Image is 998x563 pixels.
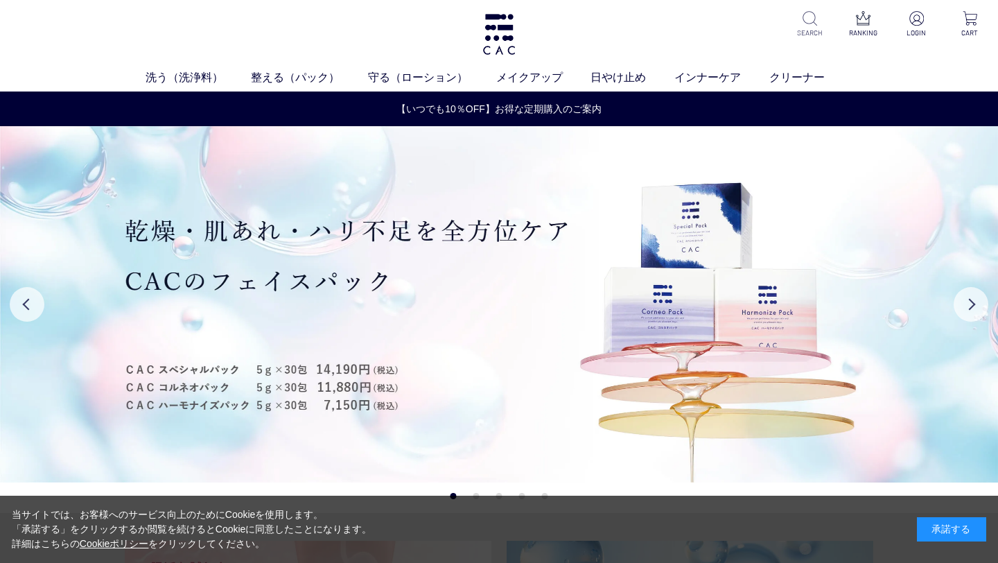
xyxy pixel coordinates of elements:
[953,11,987,38] a: CART
[10,287,44,322] button: Previous
[473,493,480,499] button: 2 of 5
[80,538,149,549] a: Cookieポリシー
[481,14,517,55] img: logo
[146,69,252,85] a: 洗う（洗浄料）
[368,69,496,85] a: 守る（ローション）
[769,69,853,85] a: クリーナー
[900,11,934,38] a: LOGIN
[450,493,457,499] button: 1 of 5
[496,493,502,499] button: 3 of 5
[954,287,988,322] button: Next
[793,11,827,38] a: SEARCH
[900,28,934,38] p: LOGIN
[496,69,591,85] a: メイクアップ
[1,102,997,116] a: 【いつでも10％OFF】お得な定期購入のご案内
[917,517,986,542] div: 承諾する
[251,69,368,85] a: 整える（パック）
[12,508,372,551] div: 当サイトでは、お客様へのサービス向上のためにCookieを使用します。 「承諾する」をクリックするか閲覧を続けるとCookieに同意したことになります。 詳細はこちらの をクリックしてください。
[953,28,987,38] p: CART
[519,493,525,499] button: 4 of 5
[793,28,827,38] p: SEARCH
[674,69,769,85] a: インナーケア
[542,493,548,499] button: 5 of 5
[590,69,674,85] a: 日やけ止め
[846,11,880,38] a: RANKING
[846,28,880,38] p: RANKING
